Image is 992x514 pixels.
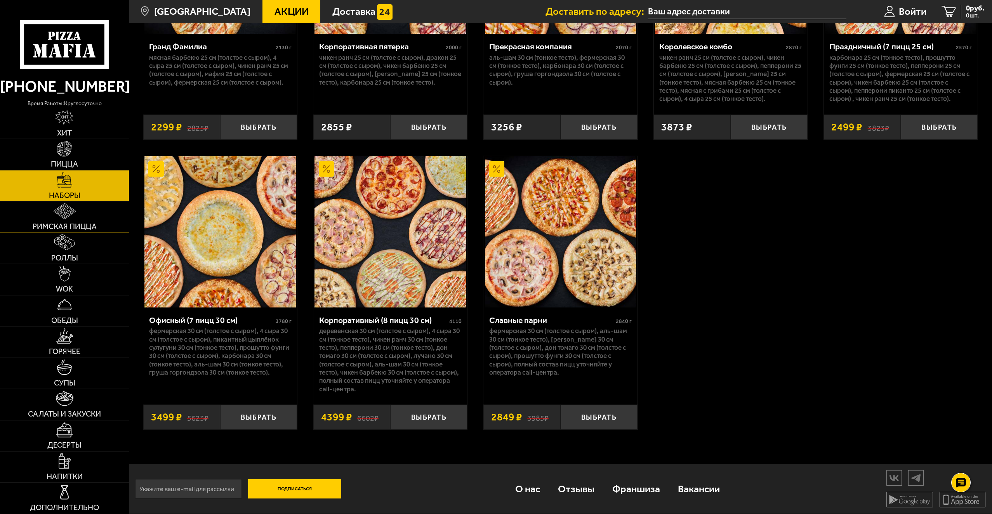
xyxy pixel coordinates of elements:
span: 2855 ₽ [321,122,352,132]
span: 0 руб. [966,5,984,12]
img: Акционный [489,161,504,177]
span: 3499 ₽ [151,412,182,422]
s: 6602 ₽ [357,412,379,422]
img: Офисный (7 пицц 30 см) [144,156,296,307]
p: Чикен Ранч 25 см (толстое с сыром), Дракон 25 см (толстое с сыром), Чикен Барбекю 25 см (толстое ... [319,54,462,87]
button: Выбрать [561,405,638,430]
input: Укажите ваш e-mail для рассылки [135,479,242,498]
span: 2070 г [616,44,632,51]
a: АкционныйОфисный (7 пицц 30 см) [143,156,297,307]
img: vk [887,471,902,485]
span: Доставка [332,7,375,17]
p: Фермерская 30 см (толстое с сыром), 4 сыра 30 см (толстое с сыром), Пикантный цыплёнок сулугуни 3... [149,327,292,377]
div: Праздничный (7 пицц 25 см) [829,42,954,52]
img: Славные парни [485,156,636,307]
button: Выбрать [220,115,297,140]
a: АкционныйСлавные парни [483,156,637,307]
img: Акционный [319,161,334,177]
img: Корпоративный (8 пицц 30 см) [314,156,466,307]
span: 2840 г [616,318,632,325]
span: 2299 ₽ [151,122,182,132]
div: Офисный (7 пицц 30 см) [149,315,274,325]
input: Ваш адрес доставки [648,5,846,19]
span: 2570 г [956,44,972,51]
a: О нас [506,472,549,506]
span: 4399 ₽ [321,412,352,422]
button: Выбрать [220,405,297,430]
img: 15daf4d41897b9f0e9f617042186c801.svg [377,4,393,20]
span: Роллы [51,254,78,262]
span: Дополнительно [30,504,99,512]
div: Гранд Фамилиа [149,42,274,52]
p: Чикен Ранч 25 см (толстое с сыром), Чикен Барбекю 25 см (толстое с сыром), Пепперони 25 см (толст... [659,54,802,103]
a: Отзывы [549,472,603,506]
s: 5623 ₽ [187,412,208,422]
span: Десерты [47,441,82,449]
div: Корпоративный (8 пицц 30 см) [319,315,447,325]
span: 0 шт. [966,12,984,19]
span: 4110 [449,318,462,325]
p: Деревенская 30 см (толстое с сыром), 4 сыра 30 см (тонкое тесто), Чикен Ранч 30 см (тонкое тесто)... [319,327,462,393]
span: Салаты и закуски [28,410,101,418]
span: 3780 г [276,318,292,325]
button: Выбрать [561,115,638,140]
p: Аль-Шам 30 см (тонкое тесто), Фермерская 30 см (тонкое тесто), Карбонара 30 см (толстое с сыром),... [489,54,632,87]
span: Супы [54,379,75,387]
span: 2499 ₽ [831,122,862,132]
button: Выбрать [390,115,467,140]
span: Доставить по адресу: [546,7,648,17]
button: Выбрать [901,115,978,140]
div: Королевское комбо [659,42,784,52]
span: Обеды [51,317,78,325]
span: WOK [56,285,73,293]
span: Наборы [49,192,80,200]
span: Хит [57,129,72,137]
img: tg [909,471,923,485]
span: [GEOGRAPHIC_DATA] [154,7,250,17]
img: Акционный [148,161,164,177]
a: Вакансии [669,472,729,506]
button: Подписаться [248,479,341,498]
div: Славные парни [489,315,614,325]
s: 3985 ₽ [527,412,549,422]
p: Мясная Барбекю 25 см (толстое с сыром), 4 сыра 25 см (толстое с сыром), Чикен Ранч 25 см (толстое... [149,54,292,87]
button: Выбрать [390,405,467,430]
span: Горячее [49,348,80,356]
span: Пицца [51,160,78,168]
span: 3873 ₽ [661,122,692,132]
a: АкционныйКорпоративный (8 пицц 30 см) [313,156,467,307]
span: 2130 г [276,44,292,51]
span: 2000 г [446,44,462,51]
span: Римская пицца [33,223,97,231]
span: Акции [274,7,309,17]
span: 2849 ₽ [491,412,522,422]
span: 3256 ₽ [491,122,522,132]
a: Франшиза [603,472,669,506]
span: 2870 г [786,44,802,51]
div: Корпоративная пятерка [319,42,444,52]
button: Выбрать [731,115,808,140]
s: 3823 ₽ [868,122,889,132]
span: Войти [899,7,926,17]
s: 2825 ₽ [187,122,208,132]
div: Прекрасная компания [489,42,614,52]
span: Напитки [47,473,83,481]
p: Карбонара 25 см (тонкое тесто), Прошутто Фунги 25 см (тонкое тесто), Пепперони 25 см (толстое с с... [829,54,972,103]
p: Фермерская 30 см (толстое с сыром), Аль-Шам 30 см (тонкое тесто), [PERSON_NAME] 30 см (толстое с ... [489,327,632,377]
